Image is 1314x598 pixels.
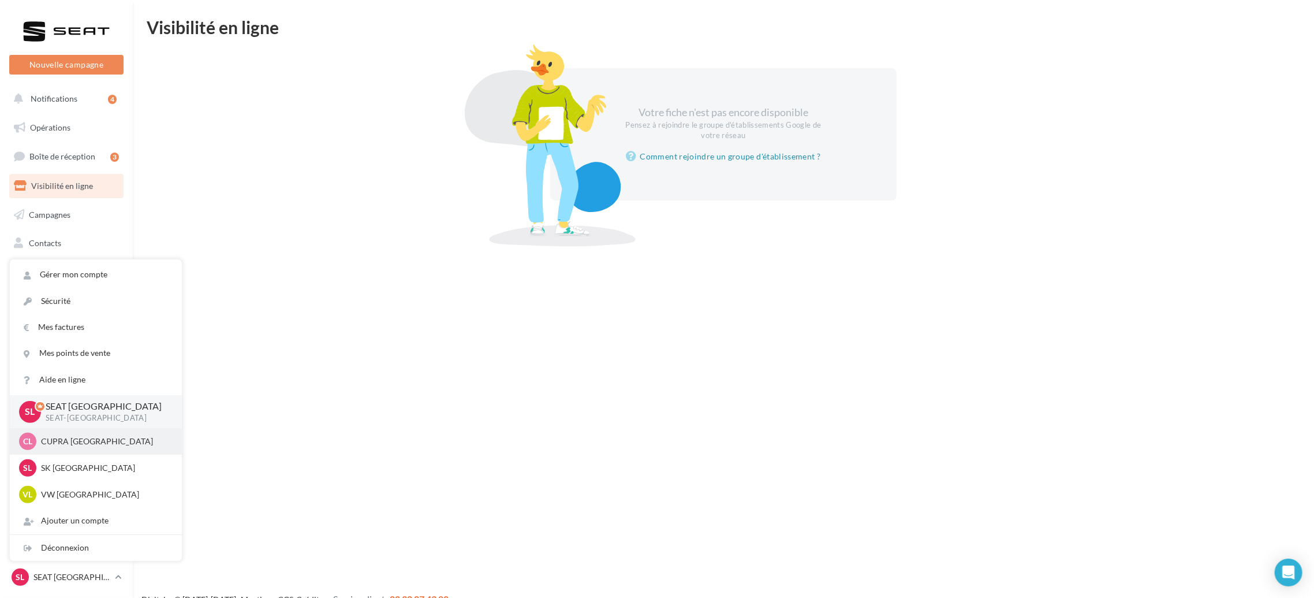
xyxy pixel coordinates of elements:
[10,288,182,314] a: Sécurité
[9,55,124,75] button: Nouvelle campagne
[23,489,33,500] span: VL
[24,462,32,474] span: SL
[16,571,25,583] span: SL
[41,436,168,447] p: CUPRA [GEOGRAPHIC_DATA]
[29,238,61,248] span: Contacts
[7,174,126,198] a: Visibilité en ligne
[7,356,126,390] a: Campagnes DataOnDemand
[626,150,821,164] a: Comment rejoindre un groupe d'établissement ?
[23,436,32,447] span: CL
[41,489,168,500] p: VW [GEOGRAPHIC_DATA]
[7,116,126,140] a: Opérations
[10,314,182,340] a: Mes factures
[10,508,182,534] div: Ajouter un compte
[31,181,93,191] span: Visibilité en ligne
[30,122,70,132] span: Opérations
[1275,559,1302,586] div: Open Intercom Messenger
[7,317,126,351] a: PLV et print personnalisable
[46,400,163,413] p: SEAT [GEOGRAPHIC_DATA]
[7,203,126,227] a: Campagnes
[108,95,117,104] div: 4
[46,413,163,424] p: SEAT-[GEOGRAPHIC_DATA]
[7,231,126,255] a: Contacts
[7,144,126,169] a: Boîte de réception3
[33,571,110,583] p: SEAT [GEOGRAPHIC_DATA]
[41,462,168,474] p: SK [GEOGRAPHIC_DATA]
[25,405,35,418] span: SL
[31,94,77,103] span: Notifications
[110,153,119,162] div: 3
[29,151,95,161] span: Boîte de réception
[10,367,182,393] a: Aide en ligne
[9,566,124,588] a: SL SEAT [GEOGRAPHIC_DATA]
[29,209,70,219] span: Campagnes
[10,535,182,561] div: Déconnexion
[624,105,823,140] div: Votre fiche n'est pas encore disponible
[7,289,126,313] a: Calendrier
[7,87,121,111] button: Notifications 4
[7,260,126,284] a: Médiathèque
[147,18,1300,36] div: Visibilité en ligne
[10,262,182,288] a: Gérer mon compte
[624,120,823,141] div: Pensez à rejoindre le groupe d'établissements Google de votre réseau
[10,340,182,366] a: Mes points de vente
